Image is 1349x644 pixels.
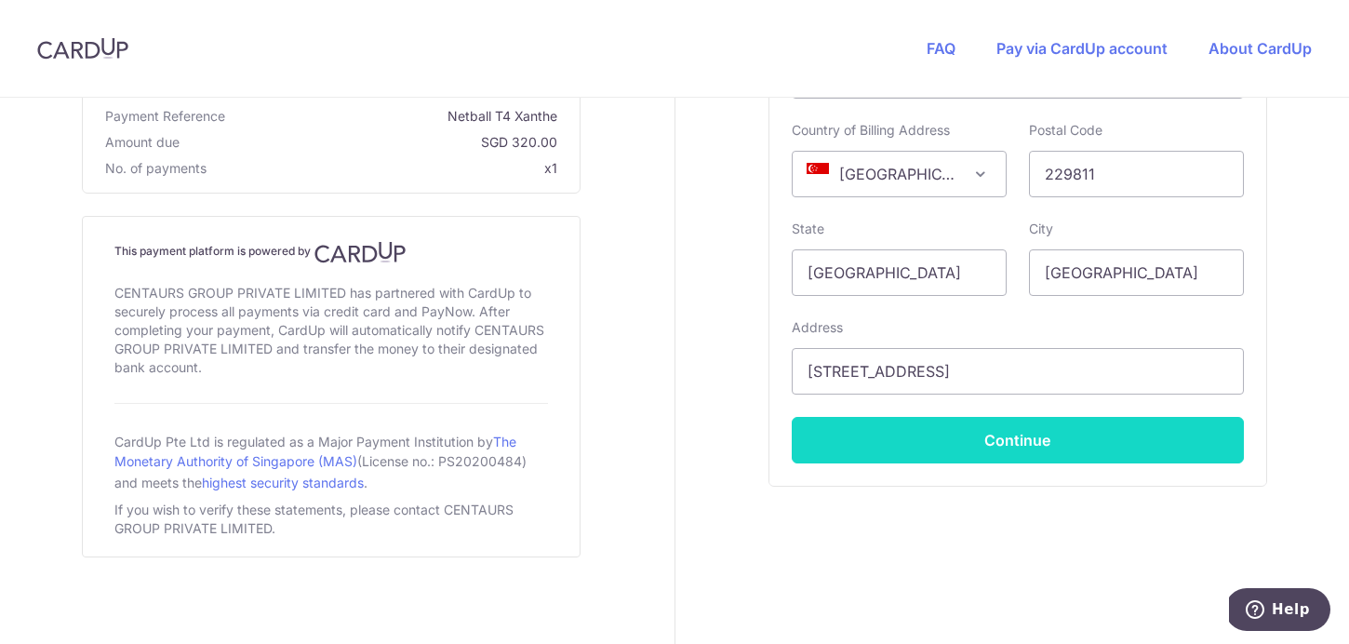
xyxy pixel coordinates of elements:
a: Pay via CardUp account [996,39,1168,58]
h4: This payment platform is powered by [114,241,548,263]
div: CardUp Pte Ltd is regulated as a Major Payment Institution by (License no.: PS20200484) and meets... [114,426,548,497]
label: Country of Billing Address [792,121,950,140]
span: No. of payments [105,159,207,178]
span: Netball T4 Xanthe [233,107,557,126]
button: Continue [792,417,1244,463]
img: CardUp [314,241,406,263]
a: About CardUp [1209,39,1312,58]
iframe: Opens a widget where you can find more information [1229,588,1330,635]
a: highest security standards [202,475,364,490]
span: translation missing: en.payment_reference [105,108,225,124]
label: Address [792,318,843,337]
input: Example 123456 [1029,151,1244,197]
label: City [1029,220,1053,238]
span: Amount due [105,133,180,152]
div: CENTAURS GROUP PRIVATE LIMITED has partnered with CardUp to securely process all payments via cre... [114,280,548,381]
a: The Monetary Authority of Singapore (MAS) [114,434,516,469]
span: SGD 320.00 [187,133,557,152]
label: Postal Code [1029,121,1102,140]
a: FAQ [927,39,955,58]
span: Singapore [793,152,1006,196]
span: x1 [544,160,557,176]
div: If you wish to verify these statements, please contact CENTAURS GROUP PRIVATE LIMITED. [114,497,548,542]
label: State [792,220,824,238]
img: CardUp [37,37,128,60]
span: Singapore [792,151,1007,197]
